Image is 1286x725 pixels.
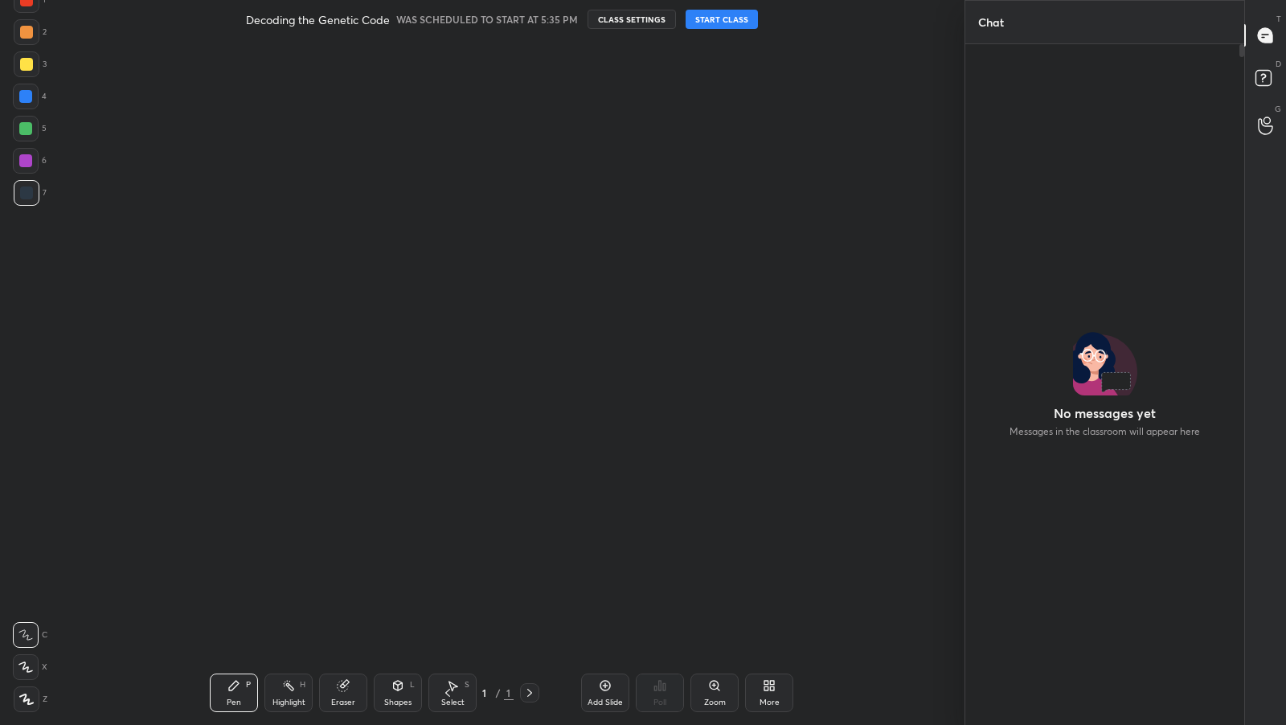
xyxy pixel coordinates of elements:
[227,698,241,707] div: Pen
[760,698,780,707] div: More
[396,12,578,27] h5: WAS SCHEDULED TO START AT 5:35 PM
[504,686,514,700] div: 1
[14,19,47,45] div: 2
[1276,58,1281,70] p: D
[13,116,47,141] div: 5
[588,10,676,29] button: CLASS SETTINGS
[1276,13,1281,25] p: T
[965,1,1017,43] p: Chat
[300,681,305,689] div: H
[686,10,758,29] button: START CLASS
[246,681,251,689] div: P
[272,698,305,707] div: Highlight
[14,51,47,77] div: 3
[14,180,47,206] div: 7
[465,681,469,689] div: S
[246,12,390,27] h4: Decoding the Genetic Code
[441,698,465,707] div: Select
[588,698,623,707] div: Add Slide
[13,622,47,648] div: C
[13,84,47,109] div: 4
[13,148,47,174] div: 6
[410,681,415,689] div: L
[1275,103,1281,115] p: G
[384,698,412,707] div: Shapes
[704,698,726,707] div: Zoom
[13,654,47,680] div: X
[14,686,47,712] div: Z
[496,688,501,698] div: /
[331,698,355,707] div: Eraser
[477,688,493,698] div: 1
